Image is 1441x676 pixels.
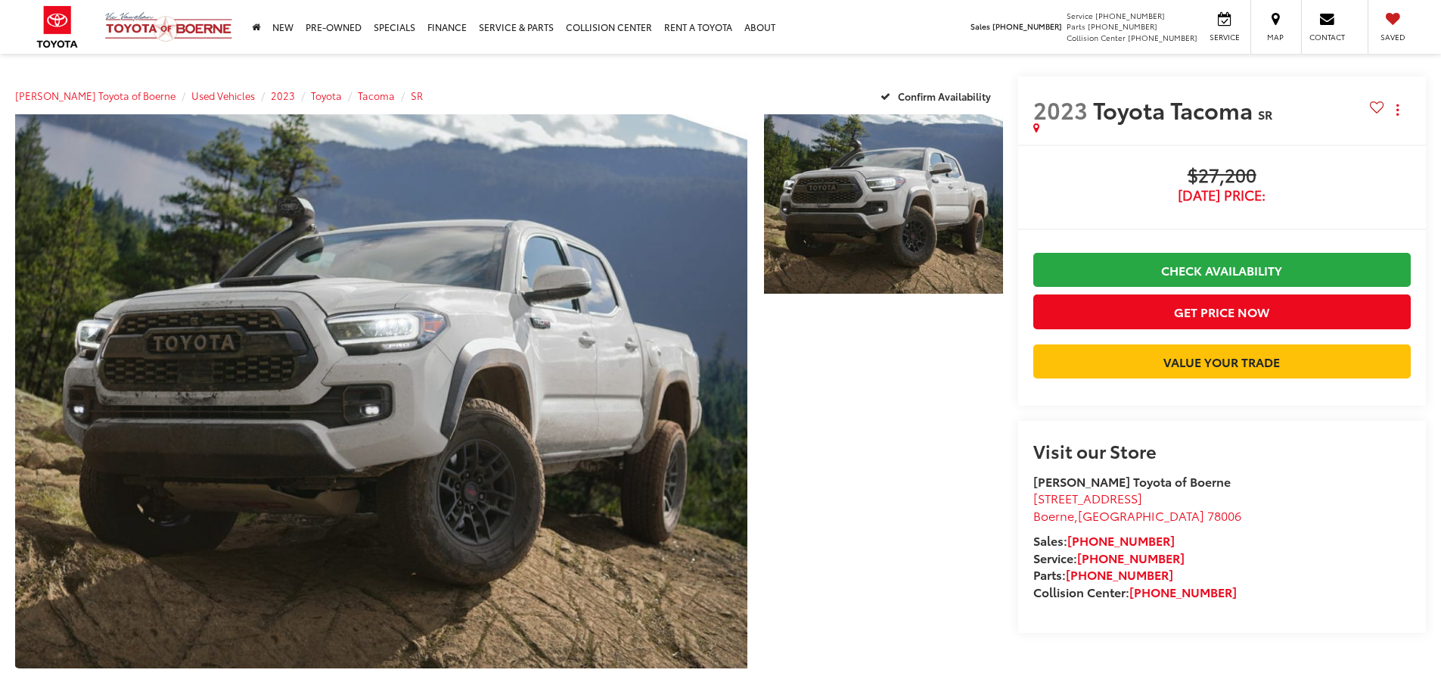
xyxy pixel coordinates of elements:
a: SR [411,89,423,102]
span: Map [1259,32,1292,42]
span: , [1033,506,1241,524]
a: [PHONE_NUMBER] [1067,531,1175,549]
a: [PERSON_NAME] Toyota of Boerne [15,89,175,102]
span: $27,200 [1033,165,1411,188]
img: Vic Vaughan Toyota of Boerne [104,11,233,42]
span: Confirm Availability [898,89,991,103]
span: [PHONE_NUMBER] [1128,32,1197,43]
span: Service [1067,10,1093,21]
a: Expand Photo 1 [764,114,1003,294]
a: Used Vehicles [191,89,255,102]
span: Toyota Tacoma [1093,93,1258,126]
button: Confirm Availability [872,83,1003,109]
a: 2023 [271,89,295,102]
span: [STREET_ADDRESS] [1033,489,1142,506]
a: Value Your Trade [1033,344,1411,378]
span: [PHONE_NUMBER] [1088,20,1157,32]
img: 2023 Toyota Tacoma SR [8,111,754,671]
span: 2023 [1033,93,1088,126]
a: [PHONE_NUMBER] [1129,583,1237,600]
strong: Sales: [1033,531,1175,549]
span: Saved [1376,32,1409,42]
h2: Visit our Store [1033,441,1411,460]
img: 2023 Toyota Tacoma SR [761,112,1005,295]
button: Get Price Now [1033,294,1411,329]
span: Parts [1067,20,1085,32]
a: Toyota [311,89,342,102]
span: Contact [1309,32,1345,42]
span: Collision Center [1067,32,1126,43]
a: [PHONE_NUMBER] [1066,565,1173,583]
strong: Parts: [1033,565,1173,583]
button: Actions [1384,96,1411,123]
span: [PHONE_NUMBER] [1095,10,1165,21]
strong: Service: [1033,549,1185,566]
strong: Collision Center: [1033,583,1237,600]
a: [STREET_ADDRESS] Boerne,[GEOGRAPHIC_DATA] 78006 [1033,489,1241,524]
span: [PHONE_NUMBER] [992,20,1062,32]
span: [GEOGRAPHIC_DATA] [1078,506,1204,524]
span: dropdown dots [1396,104,1399,116]
a: Check Availability [1033,253,1411,287]
span: Sales [971,20,990,32]
span: [DATE] Price: [1033,188,1411,203]
a: Tacoma [358,89,395,102]
strong: [PERSON_NAME] Toyota of Boerne [1033,472,1231,490]
a: Expand Photo 0 [15,114,747,668]
span: Service [1207,32,1241,42]
span: SR [1258,105,1272,123]
span: Boerne [1033,506,1074,524]
span: 78006 [1207,506,1241,524]
a: [PHONE_NUMBER] [1077,549,1185,566]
